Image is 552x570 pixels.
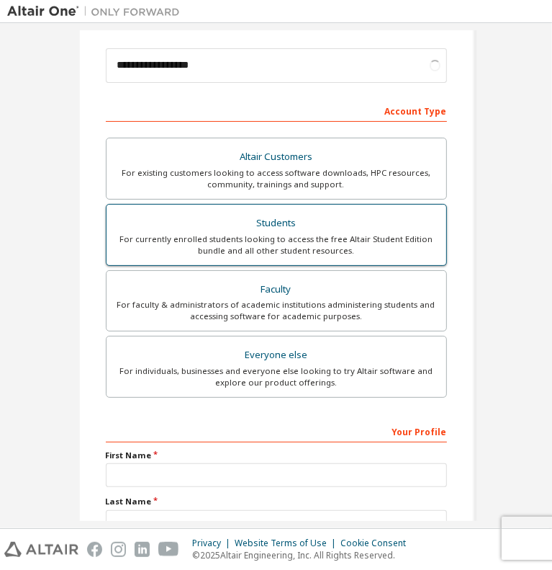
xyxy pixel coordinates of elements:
img: linkedin.svg [135,542,150,557]
div: Faculty [115,280,438,300]
div: Privacy [192,538,235,549]
div: Altair Customers [115,147,438,167]
div: Cookie Consent [340,538,415,549]
div: Students [115,213,438,233]
img: altair_logo.svg [4,542,78,557]
div: For faculty & administrators of academic institutions administering students and accessing softwa... [115,299,438,322]
img: youtube.svg [158,542,179,557]
img: instagram.svg [111,542,126,557]
img: facebook.svg [87,542,102,557]
div: For currently enrolled students looking to access the free Altair Student Edition bundle and all ... [115,233,438,257]
div: Your Profile [106,419,447,442]
label: First Name [106,450,447,461]
div: Account Type [106,99,447,122]
label: Last Name [106,496,447,507]
div: Everyone else [115,345,438,365]
p: © 2025 Altair Engineering, Inc. All Rights Reserved. [192,549,415,561]
img: Altair One [7,4,187,19]
div: For individuals, businesses and everyone else looking to try Altair software and explore our prod... [115,365,438,388]
div: Website Terms of Use [235,538,340,549]
div: For existing customers looking to access software downloads, HPC resources, community, trainings ... [115,167,438,190]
